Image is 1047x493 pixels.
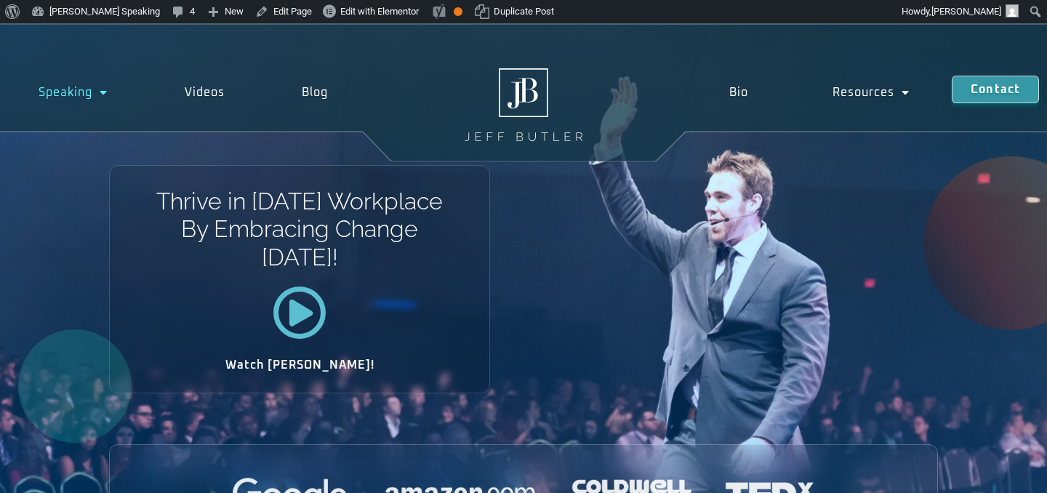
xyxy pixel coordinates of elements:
span: Contact [971,84,1020,95]
span: Edit with Elementor [340,6,419,17]
a: Bio [688,76,791,109]
a: Videos [146,76,263,109]
h2: Watch [PERSON_NAME]! [161,359,438,371]
nav: Menu [688,76,952,109]
h1: Thrive in [DATE] Workplace By Embracing Change [DATE]! [156,188,444,271]
a: Resources [790,76,952,109]
div: OK [454,7,462,16]
a: Blog [263,76,366,109]
a: Contact [952,76,1039,103]
span: [PERSON_NAME] [931,6,1001,17]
